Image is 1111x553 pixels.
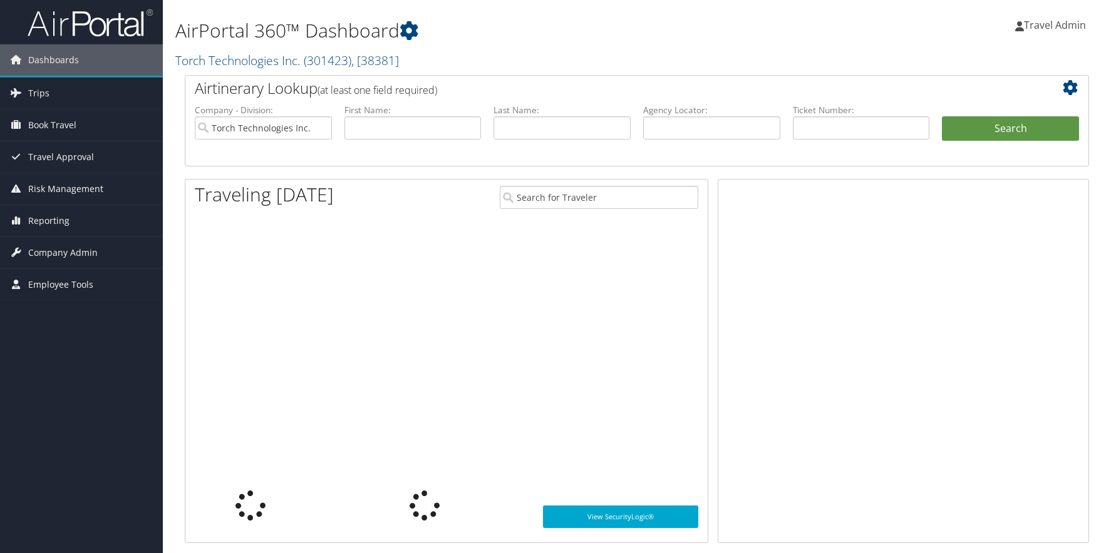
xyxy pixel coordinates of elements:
[351,52,399,69] span: , [ 38381 ]
[1015,6,1098,44] a: Travel Admin
[195,104,332,116] label: Company - Division:
[643,104,780,116] label: Agency Locator:
[28,269,93,300] span: Employee Tools
[28,205,70,236] span: Reporting
[500,186,699,209] input: Search for Traveler
[28,44,79,76] span: Dashboards
[175,52,399,69] a: Torch Technologies Inc.
[28,8,153,38] img: airportal-logo.png
[793,104,930,116] label: Ticket Number:
[28,109,76,141] span: Book Travel
[28,78,49,109] span: Trips
[344,104,482,116] label: First Name:
[493,104,631,116] label: Last Name:
[1024,18,1086,32] span: Travel Admin
[195,181,334,208] h1: Traveling [DATE]
[318,83,437,97] span: (at least one field required)
[304,52,351,69] span: ( 301423 )
[543,505,698,528] a: View SecurityLogic®
[28,141,94,173] span: Travel Approval
[175,18,791,44] h1: AirPortal 360™ Dashboard
[28,173,103,205] span: Risk Management
[28,237,98,268] span: Company Admin
[195,78,1004,99] h2: Airtinerary Lookup
[942,116,1079,141] button: Search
